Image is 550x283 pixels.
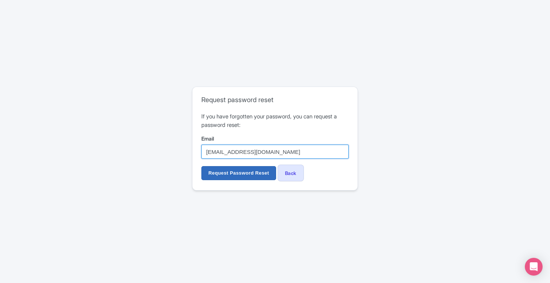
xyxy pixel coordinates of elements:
[278,165,304,181] a: Back
[201,96,349,104] h2: Request password reset
[201,145,349,159] input: username@example.com
[201,112,349,129] p: If you have forgotten your password, you can request a password reset:
[201,135,349,142] label: Email
[525,258,543,276] div: Open Intercom Messenger
[201,166,276,180] input: Request Password Reset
